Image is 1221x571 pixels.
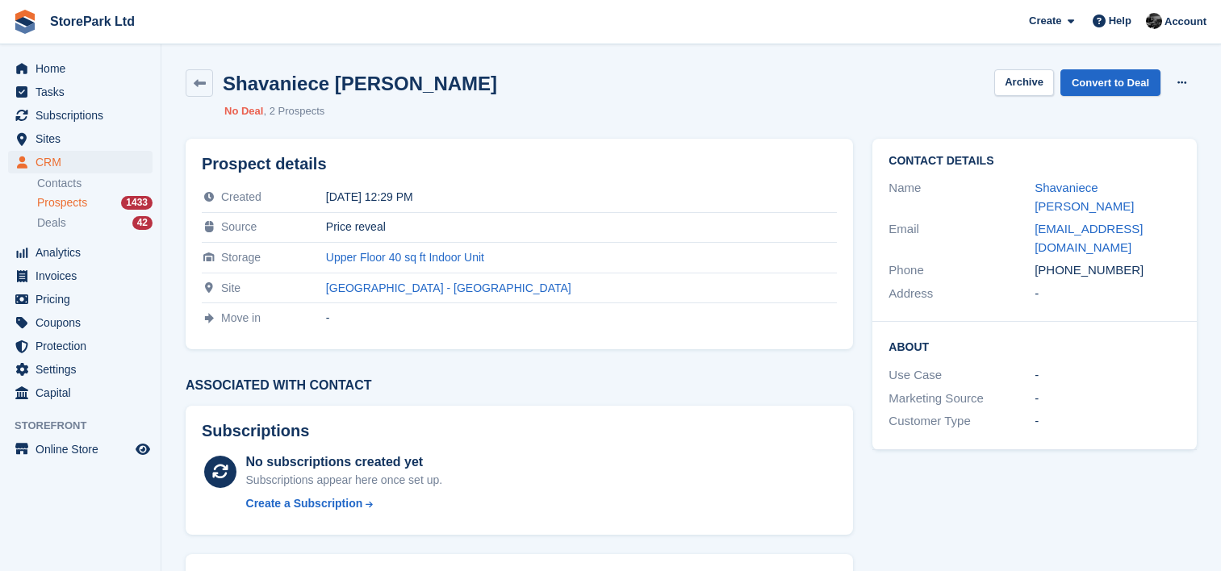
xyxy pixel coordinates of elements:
div: Address [889,285,1035,303]
span: Home [36,57,132,80]
span: Tasks [36,81,132,103]
a: [GEOGRAPHIC_DATA] - [GEOGRAPHIC_DATA] [326,281,571,294]
h2: Prospect details [202,155,837,173]
span: Help [1109,13,1131,29]
a: menu [8,381,153,404]
h3: Associated with contact [186,378,853,393]
span: Coupons [36,311,132,334]
a: Prospects 1433 [37,194,153,211]
div: - [1035,285,1181,303]
div: Customer Type [889,412,1035,431]
a: Shavaniece [PERSON_NAME] [1035,181,1134,213]
a: menu [8,241,153,264]
div: Email [889,220,1035,256]
div: Price reveal [326,220,837,233]
div: No subscriptions created yet [246,452,443,472]
a: menu [8,81,153,103]
div: - [1035,366,1181,385]
span: Online Store [36,438,132,461]
span: Storefront [15,418,161,434]
span: CRM [36,151,132,173]
a: Convert to Deal [1060,69,1160,96]
span: Capital [36,381,132,404]
img: Ryan Mulcahy [1146,13,1162,29]
div: Create a Subscription [246,495,363,512]
span: Prospects [37,195,87,210]
span: Source [221,220,257,233]
div: - [1035,412,1181,431]
a: menu [8,288,153,311]
a: menu [8,438,153,461]
span: Subscriptions [36,104,132,127]
a: Contacts [37,176,153,191]
div: - [326,311,837,324]
h2: Contact Details [889,155,1181,168]
a: [EMAIL_ADDRESS][DOMAIN_NAME] [1035,222,1143,254]
a: menu [8,104,153,127]
h2: Shavaniece [PERSON_NAME] [223,73,497,94]
div: Phone [889,261,1035,280]
a: StorePark Ltd [44,8,141,35]
button: Archive [994,69,1054,96]
a: menu [8,335,153,357]
span: Site [221,281,240,294]
span: Analytics [36,241,132,264]
a: Upper Floor 40 sq ft Indoor Unit [326,251,484,264]
div: [PHONE_NUMBER] [1035,261,1181,280]
a: menu [8,311,153,334]
span: Protection [36,335,132,357]
span: Settings [36,358,132,381]
span: Account [1165,14,1206,30]
div: Use Case [889,366,1035,385]
a: Deals 42 [37,215,153,231]
span: Move in [221,311,261,324]
span: Deals [37,215,66,231]
div: 42 [132,216,153,230]
div: Marketing Source [889,390,1035,408]
h2: About [889,338,1181,354]
div: Subscriptions appear here once set up. [246,472,443,489]
span: Storage [221,251,261,264]
a: menu [8,57,153,80]
a: menu [8,358,153,381]
span: Created [221,190,261,203]
span: Pricing [36,288,132,311]
a: menu [8,151,153,173]
li: No Deal [224,103,263,119]
div: 1433 [121,196,153,210]
div: - [1035,390,1181,408]
span: Create [1029,13,1061,29]
span: Sites [36,127,132,150]
a: Create a Subscription [246,495,443,512]
a: Preview store [133,440,153,459]
li: 2 Prospects [263,103,324,119]
div: [DATE] 12:29 PM [326,190,837,203]
span: Invoices [36,265,132,287]
h2: Subscriptions [202,422,837,440]
a: menu [8,265,153,287]
a: menu [8,127,153,150]
img: stora-icon-8386f47178a22dfd0bd8f6a31ec36ba5ce8667c1dd55bd0f319d3a0aa187defe.svg [13,10,37,34]
div: Name [889,179,1035,215]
